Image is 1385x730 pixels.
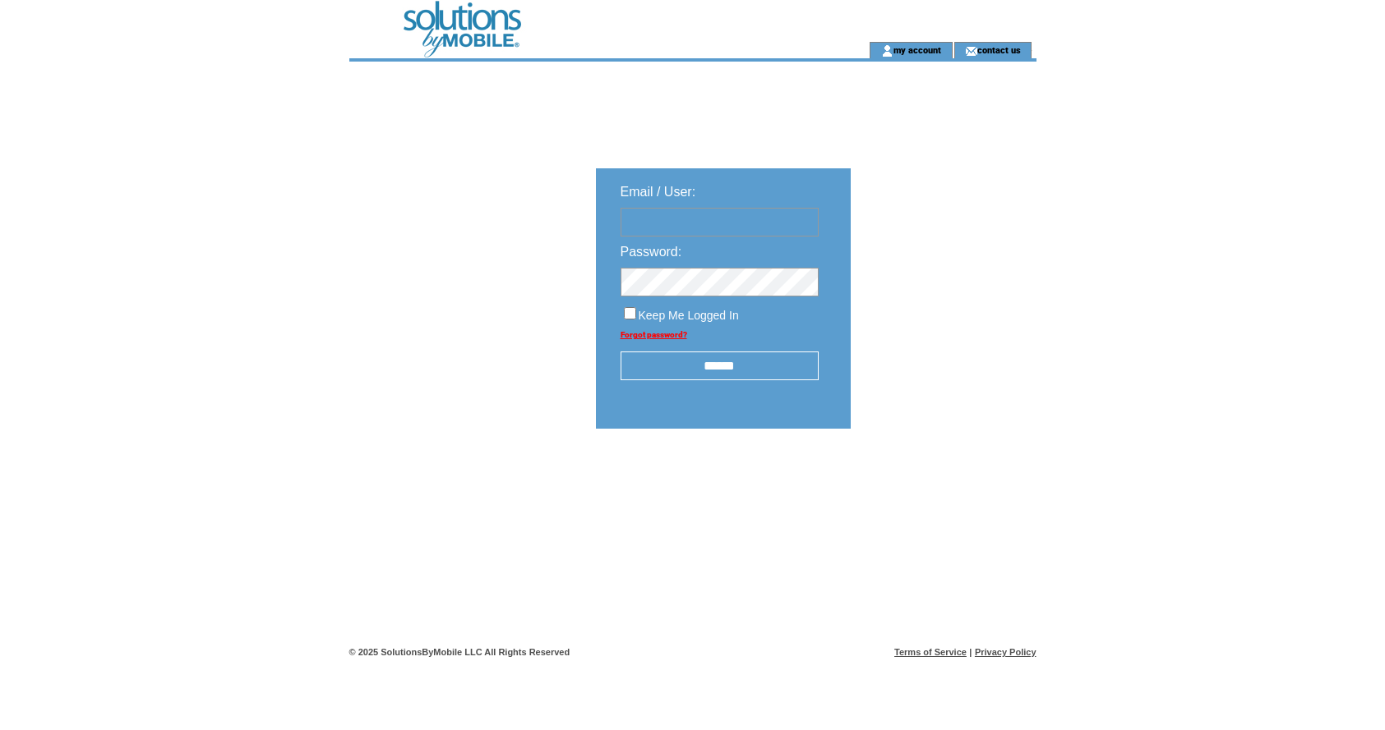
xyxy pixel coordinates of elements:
[975,647,1036,657] a: Privacy Policy
[621,330,687,339] a: Forgot password?
[965,44,977,57] img: contact_us_icon.gif
[621,185,696,199] span: Email / User:
[881,44,893,57] img: account_icon.gif
[969,647,972,657] span: |
[349,647,570,657] span: © 2025 SolutionsByMobile LLC All Rights Reserved
[893,44,941,55] a: my account
[894,647,967,657] a: Terms of Service
[898,470,981,490] img: transparent.png
[639,309,739,322] span: Keep Me Logged In
[621,245,682,259] span: Password:
[977,44,1021,55] a: contact us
